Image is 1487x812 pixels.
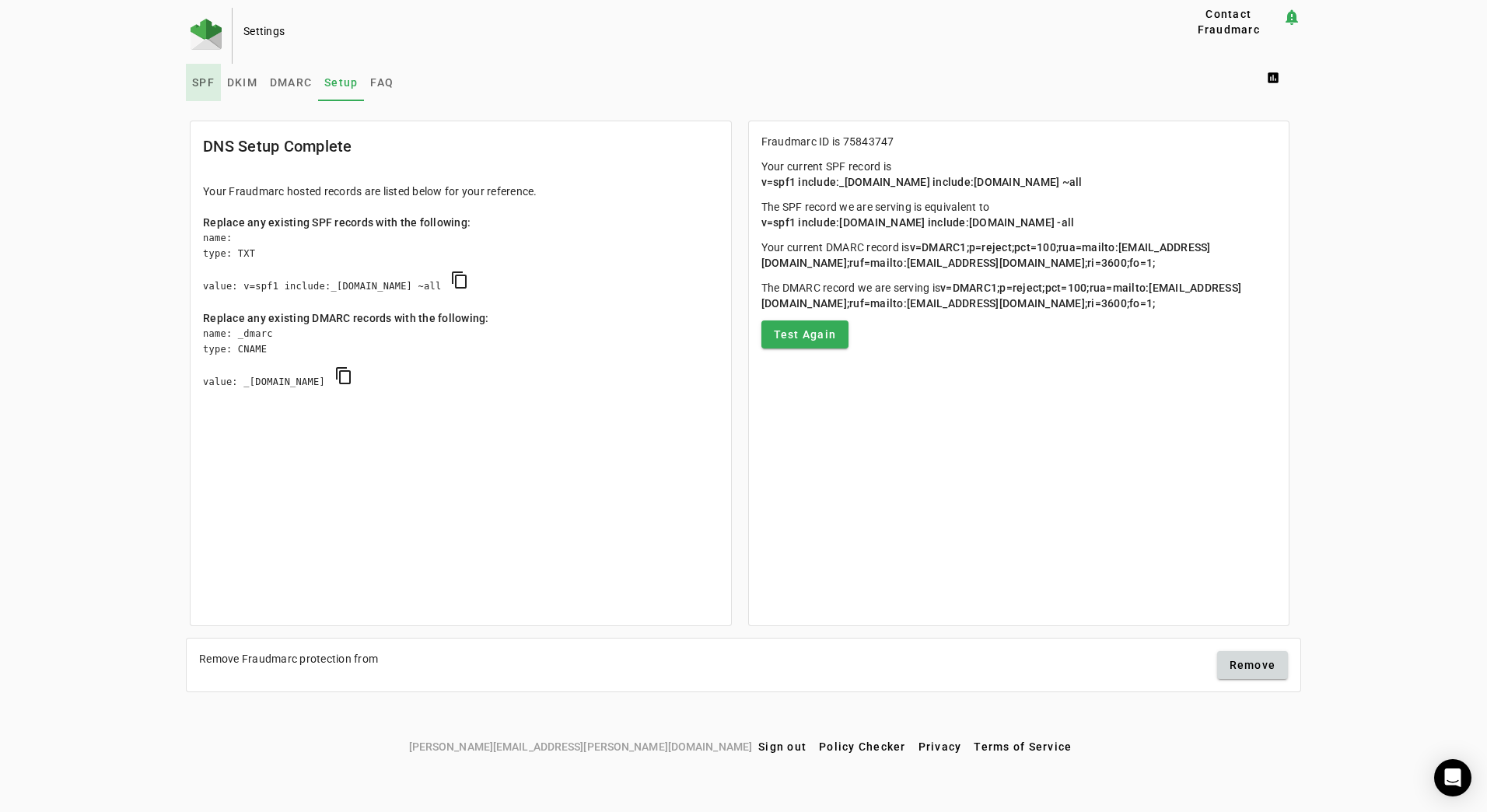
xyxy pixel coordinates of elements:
span: Policy Checker [819,740,906,753]
span: Privacy [918,740,962,753]
span: Sign out [758,740,806,753]
span: Test Again [774,327,837,342]
span: Setup [324,77,358,88]
a: Setup [318,64,364,101]
p: The DMARC record we are serving is [761,280,1277,311]
a: DMARC [264,64,318,101]
p: Your current SPF record is [761,159,1277,190]
span: v=DMARC1;p=reject;pct=100;rua=mailto:[EMAIL_ADDRESS][DOMAIN_NAME];ruf=mailto:[EMAIL_ADDRESS][DOMA... [761,241,1211,269]
div: Settings [243,23,1125,39]
div: Replace any existing SPF records with the following: [203,215,719,230]
span: DMARC [270,77,312,88]
div: Open Intercom Messenger [1434,759,1471,796]
a: FAQ [364,64,400,101]
span: v=spf1 include:_[DOMAIN_NAME] include:[DOMAIN_NAME] ~all [761,176,1083,188]
span: Contact Fraudmarc [1181,6,1276,37]
button: Privacy [912,733,968,761]
div: name: _dmarc type: CNAME value: _[DOMAIN_NAME] [203,326,719,406]
span: v=DMARC1;p=reject;pct=100;rua=mailto:[EMAIL_ADDRESS][DOMAIN_NAME];ruf=mailto:[EMAIL_ADDRESS][DOMA... [761,282,1242,310]
p: The SPF record we are serving is equivalent to [761,199,1277,230]
div: Your Fraudmarc hosted records are listed below for your reference. [203,184,719,199]
button: Sign out [752,733,813,761]
img: Fraudmarc Logo [191,19,222,50]
span: [PERSON_NAME][EMAIL_ADDRESS][PERSON_NAME][DOMAIN_NAME] [409,738,752,755]
p: Fraudmarc ID is 75843747 [761,134,1277,149]
button: Contact Fraudmarc [1175,8,1282,36]
div: Replace any existing DMARC records with the following: [203,310,719,326]
span: v=spf1 include:[DOMAIN_NAME] include:[DOMAIN_NAME] -all [761,216,1075,229]
mat-icon: notification_important [1282,8,1301,26]
span: DKIM [227,77,257,88]
button: Test Again [761,320,849,348]
mat-card-title: DNS Setup Complete [203,134,352,159]
span: Remove [1230,657,1276,673]
span: Terms of Service [974,740,1072,753]
p: Your current DMARC record is [761,240,1277,271]
div: Remove Fraudmarc protection from [199,651,378,667]
span: SPF [192,77,215,88]
button: Terms of Service [967,733,1078,761]
button: Policy Checker [813,733,912,761]
a: DKIM [221,64,264,101]
button: copy DMARC [325,357,362,394]
button: copy SPF [441,261,478,299]
div: name: type: TXT value: v=spf1 include:_[DOMAIN_NAME] ~all [203,230,719,310]
span: FAQ [370,77,394,88]
a: SPF [186,64,221,101]
button: Remove [1217,651,1289,679]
